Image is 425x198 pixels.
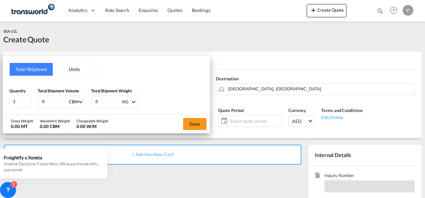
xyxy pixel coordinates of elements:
[183,118,206,130] button: Done
[77,118,108,123] div: Chargeable Weight
[41,96,68,107] input: Enter volume
[38,88,79,93] span: Total Shipment Volume
[53,63,96,76] button: Units
[40,123,70,129] div: 0.00 CBM
[69,99,79,104] div: CBM
[9,96,31,108] input: Qty
[122,99,129,104] div: KG
[40,118,70,123] div: Volumetric Weight
[10,63,53,76] button: Total Shipment
[9,88,26,93] span: Quantity
[11,118,33,123] div: Gross Weight
[11,123,33,129] div: 0.00 MT
[91,88,132,93] span: Total Shipment Weight
[95,96,122,107] input: Enter weight
[77,123,108,129] div: 0.00 W/M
